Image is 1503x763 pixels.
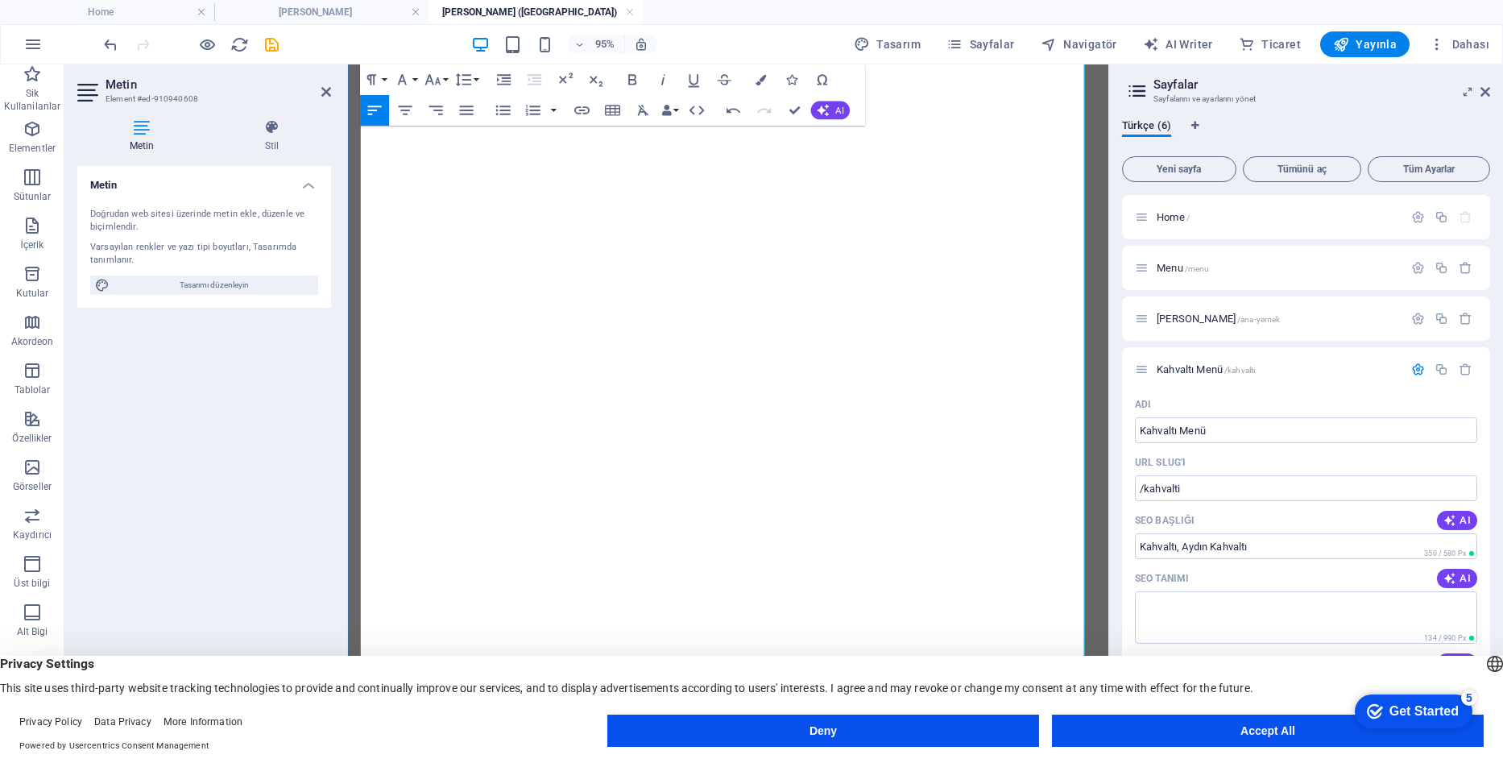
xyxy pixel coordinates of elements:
button: Increase Indent [490,64,519,95]
p: Tablolar [14,384,51,396]
button: Decrease Indent [520,64,549,95]
button: Insert Table [598,95,627,126]
button: Colors [747,64,776,95]
span: Ticaret [1239,36,1301,52]
button: Paragraph Format [360,64,389,95]
p: SEO Başlığı [1135,514,1195,527]
div: Varsayılan renkler ve yazı tipi boyutları, Tasarımda tanımlanır. [90,241,318,267]
button: 95% [568,35,625,54]
p: Kaydırıcı [13,529,52,541]
button: AI [1437,653,1477,673]
button: Align Justify [452,95,481,126]
p: SEO Tanımı [1135,572,1189,585]
button: AI Writer [1137,31,1219,57]
button: reload [230,35,249,54]
p: İçerik [20,238,43,251]
button: Align Right [421,95,450,126]
span: [PERSON_NAME] [1157,313,1280,325]
span: AI [835,106,843,114]
div: Sil [1459,363,1472,376]
span: Kahvaltı Menü [1157,363,1255,375]
h3: Element #ed-910940608 [106,92,299,106]
button: Yayınla [1320,31,1410,57]
h4: [PERSON_NAME] [214,3,429,21]
span: Tüm Ayarlar [1375,164,1483,174]
h2: Metin [106,77,331,92]
div: Home/ [1152,212,1403,222]
button: AI [1437,569,1477,588]
input: Arama sonuçlarında ve tarayıcı sekmelerindeki sayfa başlığı [1135,533,1477,559]
div: Tasarım (Ctrl+Alt+Y) [847,31,927,57]
button: Sayfalar [940,31,1021,57]
div: [PERSON_NAME]/ana-yemek [1152,313,1403,324]
button: Superscript [551,64,580,95]
button: Icons [777,64,806,95]
button: Italic (Ctrl+I) [648,64,677,95]
div: Ayarlar [1411,210,1425,224]
div: Kahvaltı Menü/kahvalti [1152,364,1403,375]
span: Sayfayı açmak için tıkla [1157,262,1209,274]
span: /menu [1185,264,1210,273]
div: 5 [119,3,135,19]
button: Ordered List [519,95,548,126]
button: Font Size [421,64,450,95]
div: Çoğalt [1435,261,1448,275]
button: Clear Formatting [629,95,658,126]
div: Sil [1459,261,1472,275]
span: /ana-yemek [1237,315,1280,324]
div: Dil Sekmeleri [1122,119,1490,150]
p: Sütunlar [14,190,52,203]
span: Tümünü aç [1250,164,1355,174]
span: Tasarımı düzenleyin [114,276,313,295]
label: Arama sonuçlarındaki ve sosyal medyadaki metin [1135,572,1189,585]
p: Alt Bigi [17,625,48,638]
span: 134 / 990 Px [1424,634,1466,642]
button: Line Height [452,64,481,95]
h4: Metin [77,119,213,153]
button: Strikethrough [710,64,739,95]
div: Çoğalt [1435,312,1448,326]
h4: Metin [77,166,331,195]
div: Menu/menu [1152,263,1403,273]
span: Tasarım [854,36,921,52]
button: Font Family [391,64,420,95]
i: Geri al: Başlığı düzenle (Ctrl+Z) [101,35,120,54]
div: Başlangıç sayfası silinemez [1459,210,1472,224]
h4: [PERSON_NAME] ([GEOGRAPHIC_DATA]) [429,3,643,21]
button: Redo (Ctrl+Shift+Z) [750,95,779,126]
i: Yeniden boyutlandırmada yakınlaştırma düzeyini seçilen cihaza uyacak şekilde otomatik olarak ayarla. [634,37,648,52]
div: Get Started 5 items remaining, 0% complete [13,8,130,42]
div: Ayarlar [1411,312,1425,326]
span: Sayfalar [946,36,1015,52]
button: AI [1437,511,1477,530]
button: Align Left [360,95,389,126]
button: Special Characters [808,64,837,95]
span: AI Writer [1143,36,1213,52]
button: AI [811,102,850,120]
p: Üst bilgi [14,577,50,590]
p: Adı [1135,398,1151,411]
textarea: Arama sonuçlarındaki ve sosyal medyadaki metin Arama sonuçlarındaki ve sosyal medyadaki metin [1135,591,1477,644]
button: Bold (Ctrl+B) [618,64,647,95]
button: Unordered List [489,95,518,126]
span: Arama sonuçlarında hesaplanan piksel uzunluğu [1421,632,1477,644]
span: AI [1443,514,1471,527]
button: Dahası [1422,31,1496,57]
button: Subscript [582,64,611,95]
button: Tümünü aç [1243,156,1362,182]
i: Sayfayı yeniden yükleyin [230,35,249,54]
button: Tasarım [847,31,927,57]
div: Ayarlar [1411,261,1425,275]
span: Türkçe (6) [1122,116,1171,139]
button: Yeni sayfa [1122,156,1236,182]
span: Yayınla [1333,36,1397,52]
button: Navigatör [1034,31,1124,57]
button: Ticaret [1232,31,1307,57]
p: URL SLUG'ı [1135,456,1186,469]
p: Akordeon [11,335,54,348]
i: Kaydet (Ctrl+S) [263,35,281,54]
button: Ön izleme modundan çıkıp düzenlemeye devam etmek için buraya tıklayın [197,35,217,54]
div: Get Started [48,18,117,32]
div: Sil [1459,312,1472,326]
button: HTML [682,95,711,126]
